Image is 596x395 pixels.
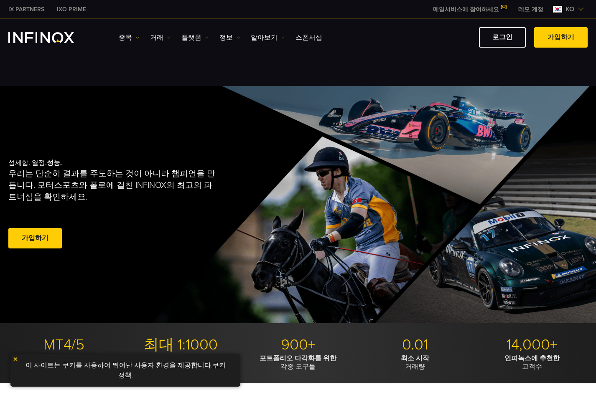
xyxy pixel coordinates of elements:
a: INFINOX [51,5,92,14]
a: 종목 [119,33,140,43]
strong: 인피녹스에 추천한 [504,354,560,362]
a: 로그인 [479,27,526,48]
p: 최신 거래 도구 [8,354,119,371]
p: 각종 도구들 [242,354,353,371]
a: 메일서비스에 참여하세요 [427,6,512,13]
p: 14,000+ [477,336,588,354]
a: INFINOX [2,5,51,14]
a: INFINOX MENU [512,5,550,14]
div: 섬세함. 열정. [8,145,269,264]
p: 이 사이트는 쿠키를 사용하여 뛰어난 사용자 환경을 제공합니다. . [15,358,236,382]
img: yellow close icon [13,356,18,362]
a: 스폰서십 [295,33,322,43]
a: INFINOX Logo [8,32,94,43]
strong: 성능. [47,159,62,167]
p: 0.01 [360,336,471,354]
strong: 최소 시작 [401,354,429,362]
p: 거래량 [360,354,471,371]
span: ko [562,4,578,14]
a: 거래 [150,33,171,43]
a: 플랫폼 [181,33,209,43]
a: 가입하기 [8,228,62,248]
a: 알아보기 [251,33,285,43]
p: 900+ [242,336,353,354]
p: 고객수 [477,354,588,371]
p: 최대 1:1000 [125,336,236,354]
p: MT4/5 [8,336,119,354]
a: 가입하기 [534,27,588,48]
strong: 포트폴리오 다각화를 위한 [260,354,336,362]
a: 정보 [219,33,240,43]
p: 우리는 단순히 결과를 주도하는 것이 아니라 챔피언을 만듭니다. 모터스포츠와 폴로에 걸친 INFINOX의 최고의 파트너십을 확인하세요. [8,168,217,203]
